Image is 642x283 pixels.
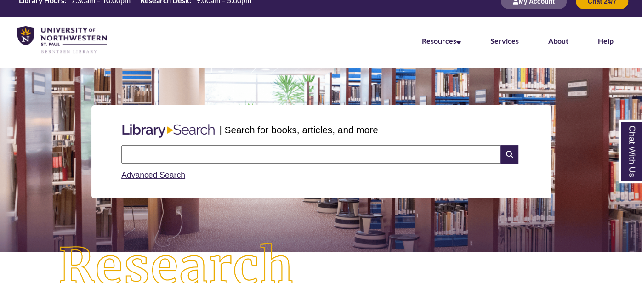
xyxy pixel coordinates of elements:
i: Search [500,145,518,164]
a: Help [598,36,614,45]
a: Resources [422,36,461,45]
img: UNWSP Library Logo [17,26,107,54]
a: About [548,36,568,45]
p: | Search for books, articles, and more [219,123,378,137]
img: Libary Search [118,120,219,141]
a: Services [490,36,519,45]
a: Advanced Search [121,170,185,180]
